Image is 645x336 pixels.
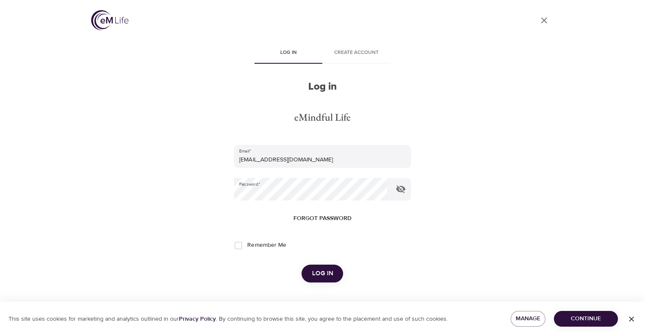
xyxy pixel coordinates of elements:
span: Log in [312,268,333,279]
div: disabled tabs example [234,43,410,64]
a: Privacy Policy [179,315,216,323]
h2: Log in [234,81,410,93]
img: logo [91,10,128,30]
a: close [534,10,554,31]
span: Log in [260,48,317,57]
div: OR [314,299,330,309]
button: Manage [511,311,546,327]
span: Create account [327,48,385,57]
button: Log in [302,265,343,282]
span: Manage [517,313,539,324]
span: Remember Me [247,241,286,250]
button: Forgot password [290,211,355,226]
button: Continue [554,311,618,327]
span: Forgot password [293,213,352,224]
span: Continue [561,313,611,324]
div: eMindful Life [294,110,351,124]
